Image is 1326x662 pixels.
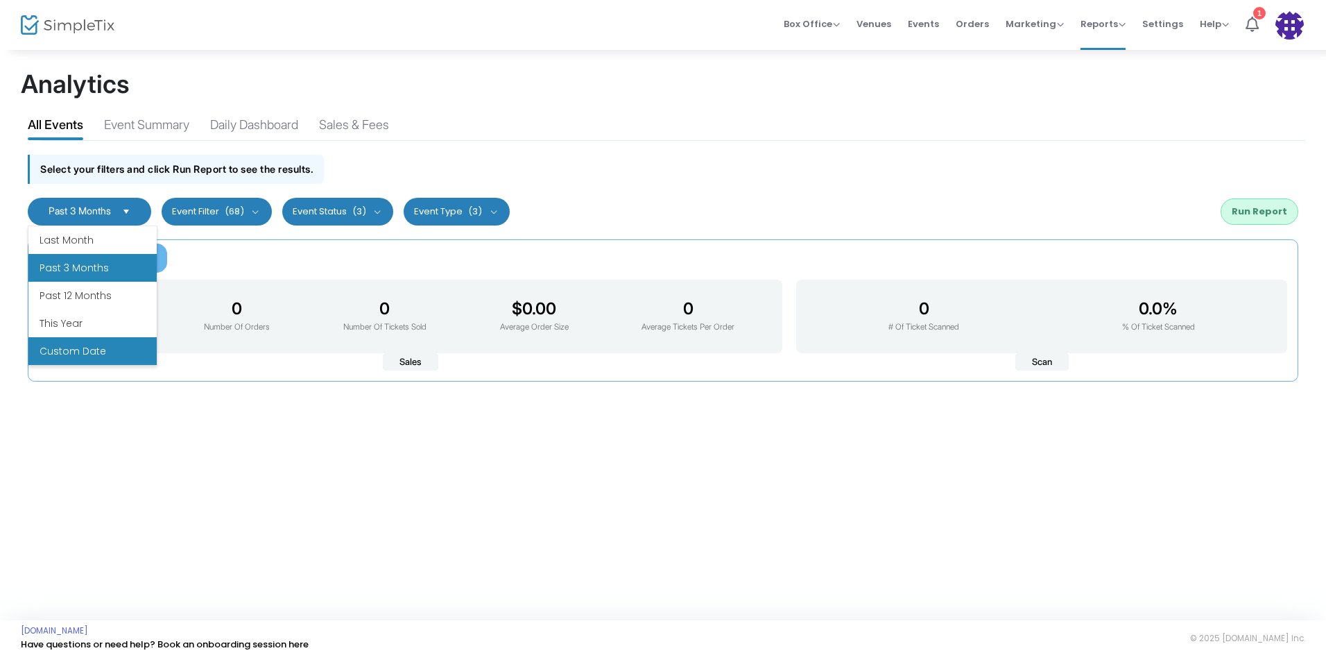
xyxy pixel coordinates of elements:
[204,321,270,334] p: Number Of Orders
[49,205,111,217] span: Past 3 Months
[856,6,891,42] span: Venues
[1080,17,1126,31] span: Reports
[404,198,510,226] button: Event Type(3)
[28,337,157,365] li: Custom Date
[352,206,366,217] span: (3)
[343,321,427,334] p: Number Of Tickets Sold
[204,299,270,319] h3: 0
[908,6,939,42] span: Events
[1015,353,1069,371] span: Scan
[1122,321,1195,334] p: % Of Ticket Scanned
[162,198,272,226] button: Event Filter(68)
[784,17,840,31] span: Box Office
[28,254,157,282] li: Past 3 Months
[500,321,569,334] p: Average Order Size
[21,638,309,651] a: Have questions or need help? Book an onboarding session here
[500,299,569,319] h3: $0.00
[1253,7,1266,19] div: 1
[319,115,389,139] div: Sales & Fees
[28,115,83,139] div: All Events
[642,321,734,334] p: Average Tickets Per Order
[642,299,734,319] h3: 0
[104,115,189,139] div: Event Summary
[956,6,989,42] span: Orders
[1200,17,1229,31] span: Help
[210,115,298,139] div: Daily Dashboard
[1142,6,1183,42] span: Settings
[343,299,427,319] h3: 0
[21,625,88,636] a: [DOMAIN_NAME]
[117,206,136,217] button: Select
[28,155,324,183] div: Select your filters and click Run Report to see the results.
[28,226,157,254] li: Last Month
[383,353,438,371] span: Sales
[21,69,1305,99] h1: Analytics
[1006,17,1064,31] span: Marketing
[1221,198,1298,225] button: Run Report
[1190,633,1305,644] span: © 2025 [DOMAIN_NAME] Inc.
[28,282,157,309] li: Past 12 Months
[282,198,394,226] button: Event Status(3)
[888,321,959,334] p: # Of Ticket Scanned
[28,309,157,337] li: This Year
[468,206,482,217] span: (3)
[888,299,959,319] h3: 0
[1122,299,1195,319] h3: 0.0%
[225,206,244,217] span: (68)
